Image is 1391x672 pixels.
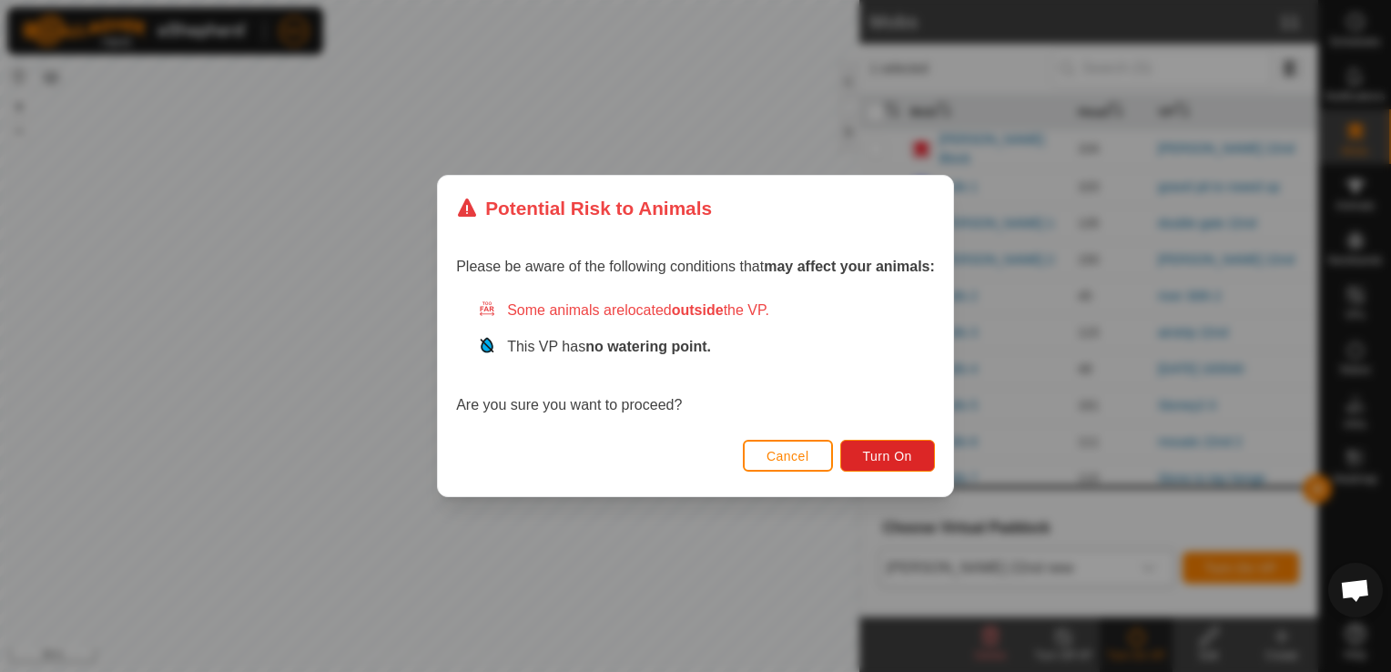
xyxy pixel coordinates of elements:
[585,339,711,354] strong: no watering point.
[456,259,935,274] span: Please be aware of the following conditions that
[863,449,912,463] span: Turn On
[624,302,769,318] span: located the VP.
[456,300,935,416] div: Are you sure you want to proceed?
[767,449,809,463] span: Cancel
[672,302,724,318] strong: outside
[478,300,935,321] div: Some animals are
[456,194,712,222] div: Potential Risk to Animals
[743,440,833,472] button: Cancel
[1328,563,1383,617] div: Open chat
[840,440,935,472] button: Turn On
[507,339,711,354] span: This VP has
[764,259,935,274] strong: may affect your animals:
